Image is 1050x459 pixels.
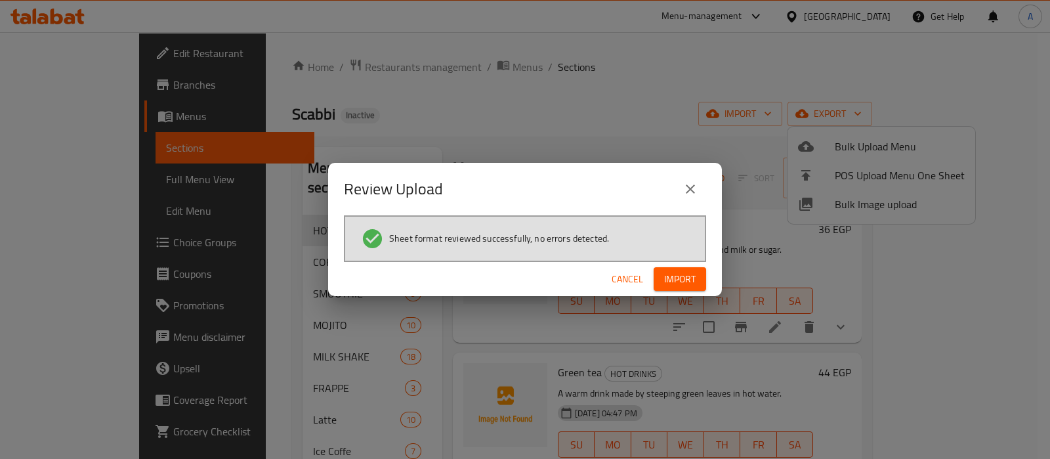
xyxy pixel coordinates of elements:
button: Cancel [606,267,648,292]
h2: Review Upload [344,179,443,200]
span: Sheet format reviewed successfully, no errors detected. [389,232,609,245]
span: Import [664,271,696,288]
button: Import [654,267,706,292]
span: Cancel [612,271,643,288]
button: close [675,173,706,205]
